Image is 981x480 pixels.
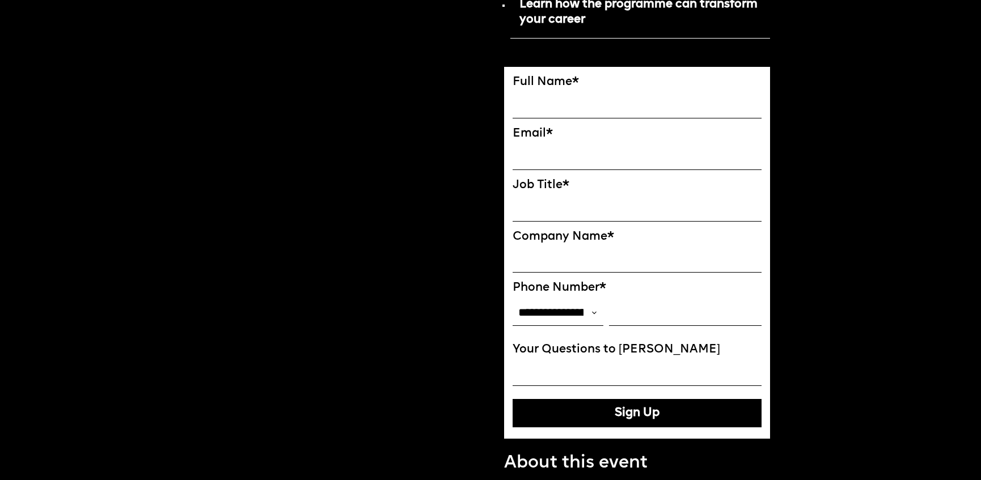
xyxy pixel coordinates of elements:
label: Company Name [513,230,762,244]
label: Full Name [513,75,762,90]
label: Your Questions to [PERSON_NAME] [513,343,762,357]
label: Job Title [513,179,762,193]
button: Sign Up [513,399,762,427]
label: Email [513,127,762,141]
p: About this event [504,452,770,475]
label: Phone Number [513,281,762,295]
